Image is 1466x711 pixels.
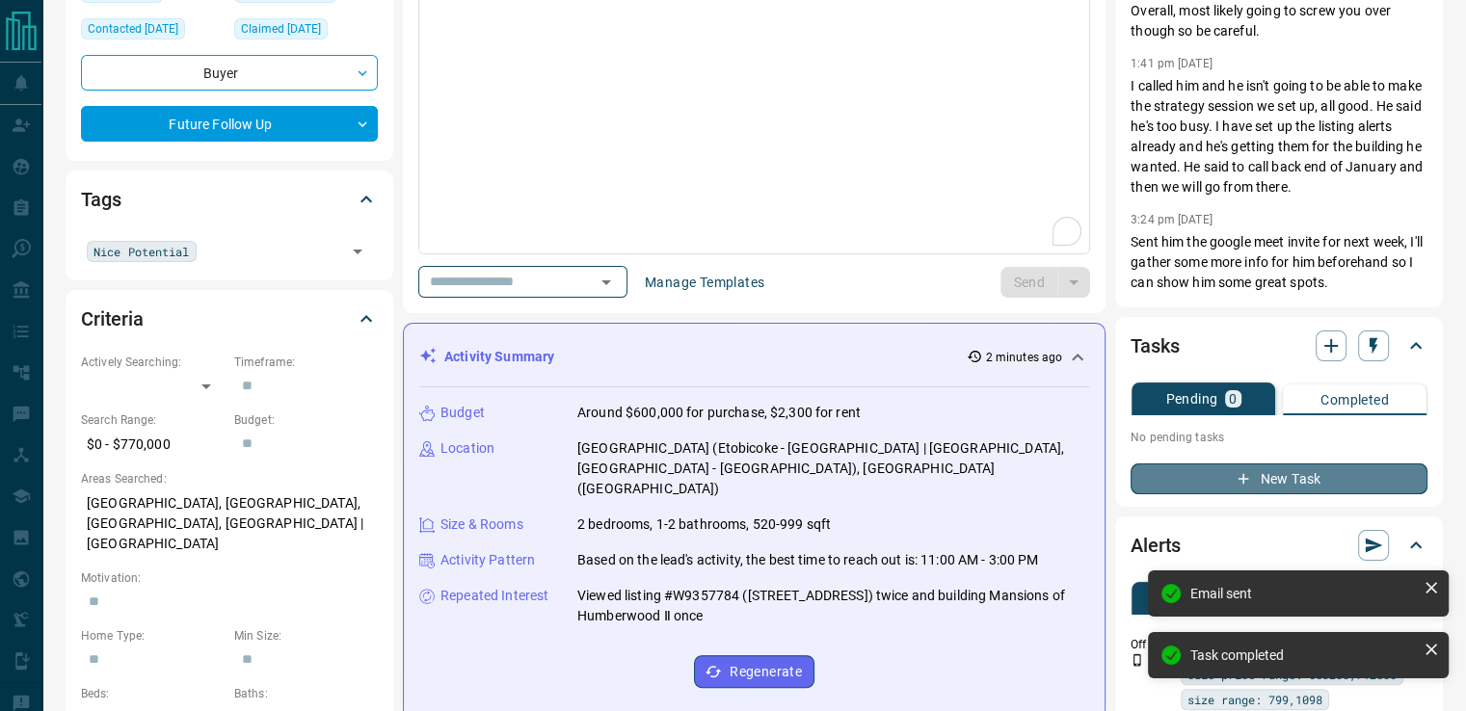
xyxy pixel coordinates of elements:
button: Regenerate [694,655,814,688]
p: Budget: [234,411,378,429]
h2: Criteria [81,303,144,334]
button: Manage Templates [633,267,776,298]
p: Off [1131,636,1169,653]
button: Open [344,238,371,265]
p: Size & Rooms [440,514,523,535]
p: Min Size: [234,627,378,645]
p: No pending tasks [1131,423,1427,452]
span: size range: 799,1098 [1187,690,1322,709]
p: Baths: [234,685,378,702]
p: Areas Searched: [81,470,378,487]
p: Location [440,438,494,459]
p: Repeated Interest [440,586,548,606]
div: Email sent [1190,586,1416,601]
p: Timeframe: [234,354,378,371]
button: Open [593,269,620,296]
p: 0 [1229,392,1237,406]
p: Around $600,000 for purchase, $2,300 for rent [577,403,861,423]
p: 3:24 pm [DATE] [1131,213,1213,226]
p: Based on the lead's activity, the best time to reach out is: 11:00 AM - 3:00 PM [577,550,1038,570]
p: Motivation: [81,569,378,587]
div: Thu Dec 12 2024 [234,18,378,45]
span: Nice Potential [93,242,190,261]
div: split button [1000,267,1090,298]
div: Tags [81,176,378,223]
p: Budget [440,403,485,423]
p: Activity Summary [444,347,554,367]
h2: Alerts [1131,530,1181,561]
p: I called him and he isn't going to be able to make the strategy session we set up, all good. He s... [1131,76,1427,197]
p: Viewed listing #W9357784 ([STREET_ADDRESS]) twice and building Mansions of Humberwood Ⅱ once [577,586,1089,626]
h2: Tasks [1131,330,1179,361]
p: Pending [1165,392,1217,406]
p: 1:41 pm [DATE] [1131,57,1213,70]
p: 2 minutes ago [986,349,1062,366]
p: Sent him the google meet invite for next week, I'll gather some more info for him beforehand so I... [1131,232,1427,293]
div: Activity Summary2 minutes ago [419,339,1089,375]
p: Activity Pattern [440,550,535,570]
span: Contacted [DATE] [88,19,178,39]
p: Search Range: [81,411,225,429]
div: Alerts [1131,522,1427,568]
p: Home Type: [81,627,225,645]
p: Beds: [81,685,225,702]
div: Criteria [81,296,378,342]
button: New Task [1131,463,1427,494]
p: [GEOGRAPHIC_DATA] (Etobicoke - [GEOGRAPHIC_DATA] | [GEOGRAPHIC_DATA], [GEOGRAPHIC_DATA] - [GEOGRA... [577,438,1089,499]
div: Buyer [81,55,378,91]
p: Actively Searching: [81,354,225,371]
div: Task completed [1190,647,1416,663]
p: [GEOGRAPHIC_DATA], [GEOGRAPHIC_DATA], [GEOGRAPHIC_DATA], [GEOGRAPHIC_DATA] | [GEOGRAPHIC_DATA] [81,487,378,560]
div: Tasks [1131,323,1427,369]
p: Completed [1320,393,1389,407]
div: Future Follow Up [81,106,378,142]
h2: Tags [81,184,120,215]
p: $0 - $770,000 [81,429,225,461]
span: Claimed [DATE] [241,19,321,39]
p: 2 bedrooms, 1-2 bathrooms, 520-999 sqft [577,514,831,535]
svg: Push Notification Only [1131,653,1144,667]
div: Sun Oct 12 2025 [81,18,225,45]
